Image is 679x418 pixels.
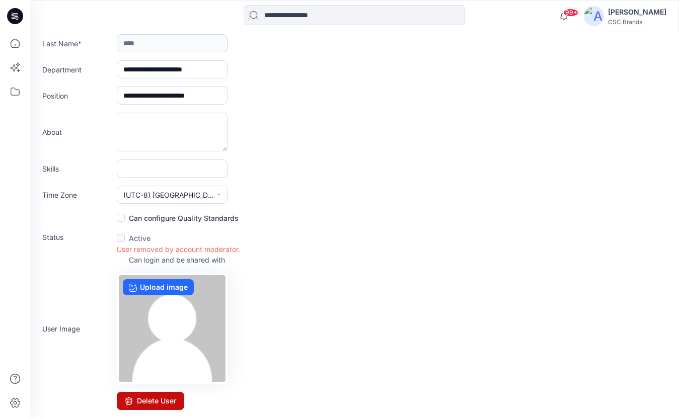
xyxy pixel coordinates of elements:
label: Department [42,64,113,75]
span: (UTC-8) [GEOGRAPHIC_DATA] ([GEOGRAPHIC_DATA]) [123,190,217,200]
div: [PERSON_NAME] [608,6,666,18]
label: About [42,127,113,137]
div: Active [117,232,240,244]
label: Status [42,232,113,242]
label: Can configure Quality Standards [117,212,239,224]
label: User Image [42,323,113,334]
button: Delete User [117,392,184,410]
button: (UTC-8) [GEOGRAPHIC_DATA] ([GEOGRAPHIC_DATA]) [117,186,228,204]
img: avatar [584,6,604,26]
img: no-profile.png [119,275,225,382]
label: Skills [42,163,113,174]
label: Time Zone [42,190,113,200]
label: Position [42,91,113,101]
div: CSC Brands [608,18,666,26]
div: User removed by account moderator. [117,244,240,255]
p: Can login and be shared with [129,255,240,265]
span: 99+ [563,9,578,17]
label: Last Name [42,38,113,49]
label: Active [117,232,150,244]
label: Upload image [123,279,194,295]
